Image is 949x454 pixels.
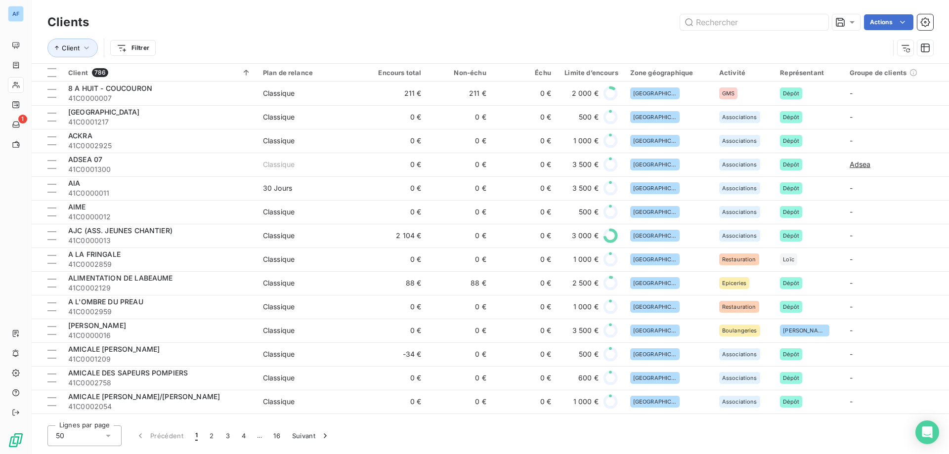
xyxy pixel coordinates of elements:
div: Encours total [368,69,421,77]
td: 0 € [492,129,557,153]
td: 0 € [362,248,427,271]
span: Associations [722,138,757,144]
td: 0 € [427,248,492,271]
div: Échu [498,69,551,77]
span: 786 [92,68,108,77]
button: 3 [220,425,236,446]
span: Associations [722,375,757,381]
span: 41C0001209 [68,354,251,364]
span: Dépôt [783,233,799,239]
div: Activité [719,69,768,77]
h3: Clients [47,13,89,31]
td: 2 104 € [362,224,427,248]
div: Limite d’encours [563,69,618,77]
span: - [850,136,853,145]
span: [PERSON_NAME] [68,321,126,330]
div: Classique [263,88,295,98]
span: Groupe de clients [850,69,907,77]
span: Loïc [783,256,794,262]
span: [GEOGRAPHIC_DATA] [633,256,677,262]
td: 0 € [492,271,557,295]
span: 41C0002925 [68,141,251,151]
span: Associations [722,399,757,405]
td: 0 € [492,413,557,437]
span: [GEOGRAPHIC_DATA] [633,375,677,381]
span: 1 000 € [573,302,599,312]
span: Client [68,69,88,77]
span: 1 [195,431,198,441]
td: -34 € [362,342,427,366]
td: 0 € [427,295,492,319]
div: Classique [263,112,295,122]
span: [GEOGRAPHIC_DATA] [633,209,677,215]
span: Restauration [722,304,756,310]
div: Zone géographique [630,69,707,77]
span: A LA FRINGALE [68,250,121,258]
span: Boulangeries [722,328,757,333]
td: 0 € [362,105,427,129]
span: AIA [68,179,80,187]
span: Restauration [722,256,756,262]
span: 1 000 € [573,397,599,407]
span: 41C0001300 [68,165,251,174]
span: 3 000 € [572,231,599,241]
button: Suivant [286,425,336,446]
button: 16 [267,425,286,446]
span: Associations [722,114,757,120]
span: Client [62,44,80,52]
span: 1 [18,115,27,124]
span: AMICALE DES SAPEURS POMPIERS [68,369,188,377]
input: Rechercher [680,14,828,30]
div: Classique [263,326,295,335]
span: [GEOGRAPHIC_DATA] [633,90,677,96]
span: 41C0002758 [68,378,251,388]
td: 0 € [492,105,557,129]
span: ALIMENTATION DE LABEAUME [68,274,173,282]
span: - [850,207,853,216]
span: [GEOGRAPHIC_DATA] [633,162,677,167]
td: 88 € [427,271,492,295]
img: Logo LeanPay [8,432,24,448]
td: 0 € [492,200,557,224]
span: [GEOGRAPHIC_DATA] [633,328,677,333]
span: [PERSON_NAME] [783,328,826,333]
span: ACKRA [68,131,92,140]
span: 3 500 € [572,160,599,169]
td: 0 € [427,342,492,366]
span: 41C0000016 [68,330,251,340]
span: 50 [56,431,64,441]
span: Associations [722,185,757,191]
span: AMICALE [PERSON_NAME] [68,416,160,424]
span: 3 500 € [572,183,599,193]
div: Classique [263,349,295,359]
span: Associations [722,209,757,215]
td: 0 € [362,295,427,319]
td: 211 € [427,82,492,105]
td: 0 € [492,366,557,390]
div: Classique [263,231,295,241]
div: Classique [263,160,295,169]
span: Dépôt [783,351,799,357]
td: 0 € [427,390,492,413]
button: Client [47,39,98,57]
span: - [850,302,853,311]
span: 500 € [579,349,599,359]
span: A L'OMBRE DU PREAU [68,297,143,306]
button: 4 [236,425,252,446]
span: - [850,89,853,97]
td: 0 € [492,295,557,319]
td: 0 € [492,342,557,366]
span: [GEOGRAPHIC_DATA] [633,280,677,286]
span: Dépôt [783,209,799,215]
span: Epiceries [722,280,746,286]
span: GMS [722,90,734,96]
span: Dépôt [783,375,799,381]
div: Classique [263,136,295,146]
td: 0 € [427,105,492,129]
div: Non-échu [433,69,486,77]
span: Dépôt [783,162,799,167]
td: 0 € [492,176,557,200]
span: AJC (ASS. JEUNES CHANTIER) [68,226,173,235]
td: 0 € [427,200,492,224]
span: AMICALE [PERSON_NAME] [68,345,160,353]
